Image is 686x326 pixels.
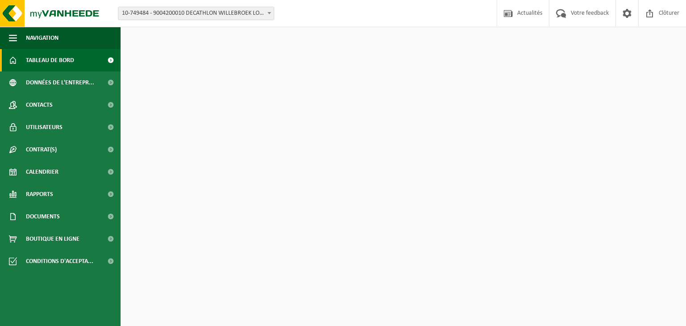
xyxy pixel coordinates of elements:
span: Conditions d'accepta... [26,250,93,272]
span: Rapports [26,183,53,205]
span: Boutique en ligne [26,228,79,250]
span: Tableau de bord [26,49,74,71]
span: Calendrier [26,161,59,183]
span: Utilisateurs [26,116,63,138]
span: Contacts [26,94,53,116]
span: Données de l'entrepr... [26,71,94,94]
span: Contrat(s) [26,138,57,161]
span: Navigation [26,27,59,49]
span: 10-749484 - 9004200010 DECATHLON WILLEBROEK LOGISTIEK - WILLEBROEK [118,7,274,20]
span: Documents [26,205,60,228]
